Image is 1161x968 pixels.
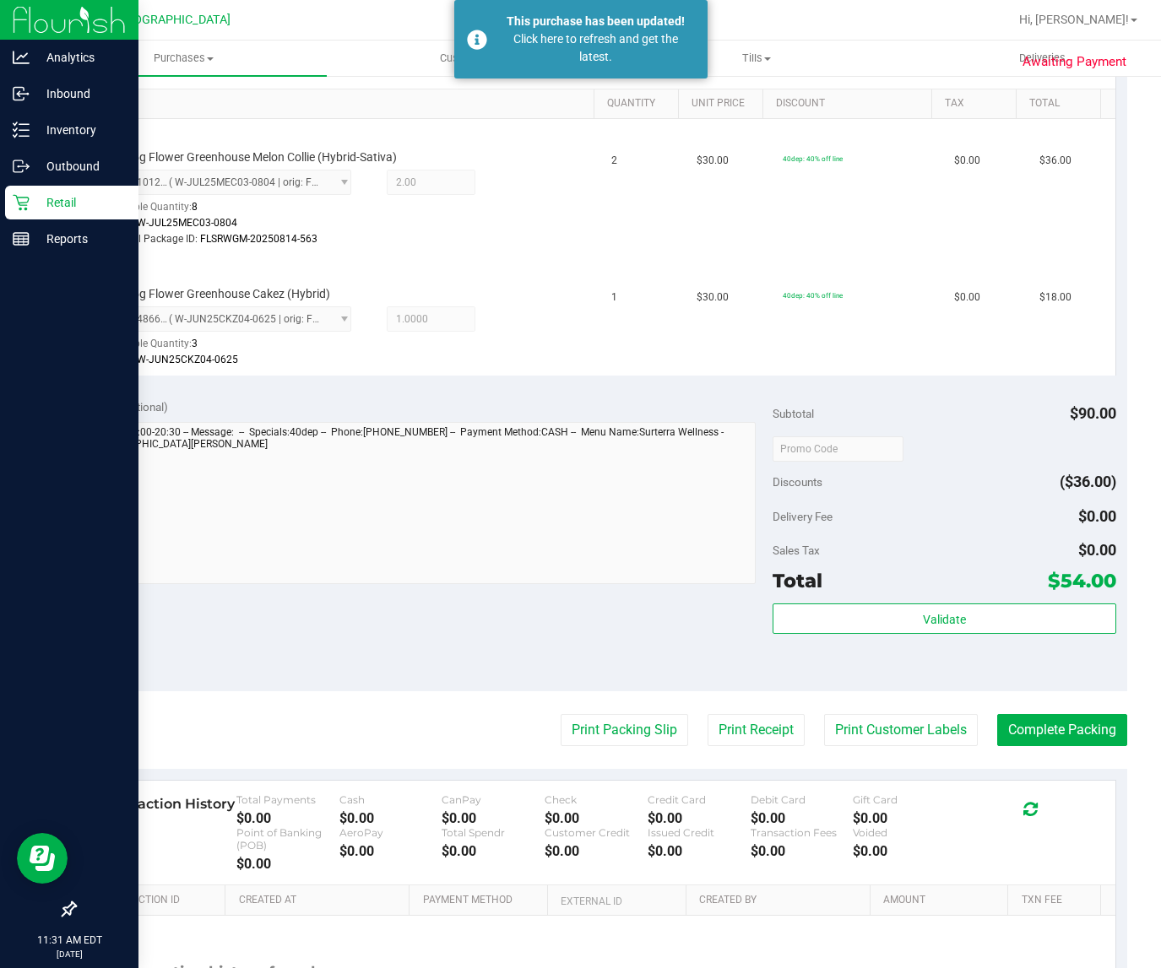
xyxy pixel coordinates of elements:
[442,793,545,806] div: CanPay
[773,569,822,592] span: Total
[496,13,695,30] div: This purchase has been updated!
[923,613,966,626] span: Validate
[115,13,231,27] span: [GEOGRAPHIC_DATA]
[30,84,131,104] p: Inbound
[236,810,339,826] div: $0.00
[423,894,541,907] a: Payment Method
[545,793,648,806] div: Check
[883,894,1001,907] a: Amount
[100,97,587,111] a: SKU
[239,894,404,907] a: Created At
[327,41,613,76] a: Customers
[137,354,238,365] span: W-JUN25CKZ04-0625
[614,51,898,66] span: Tills
[773,467,822,497] span: Discounts
[545,810,648,826] div: $0.00
[13,230,30,247] inline-svg: Reports
[106,233,198,245] span: Original Package ID:
[997,714,1127,746] button: Complete Packing
[751,826,854,839] div: Transaction Fees
[339,843,442,859] div: $0.00
[853,826,956,839] div: Voided
[339,826,442,839] div: AeroPay
[41,51,327,66] span: Purchases
[697,153,729,169] span: $30.00
[1029,97,1093,111] a: Total
[236,856,339,872] div: $0.00
[106,286,330,302] span: FD 3.5g Flower Greenhouse Cakez (Hybrid)
[1023,52,1126,72] span: Awaiting Payment
[1048,569,1116,592] span: $54.00
[853,793,956,806] div: Gift Card
[236,793,339,806] div: Total Payments
[773,603,1116,634] button: Validate
[30,156,131,176] p: Outbound
[853,810,956,826] div: $0.00
[442,843,545,859] div: $0.00
[611,153,617,169] span: 2
[30,120,131,140] p: Inventory
[192,338,198,349] span: 3
[611,289,617,306] span: 1
[773,543,820,557] span: Sales Tax
[200,233,317,245] span: FLSRWGM-20250814-563
[776,97,925,111] a: Discount
[648,810,751,826] div: $0.00
[30,229,131,249] p: Reports
[648,843,751,859] div: $0.00
[954,289,980,306] span: $0.00
[1060,473,1116,490] span: ($36.00)
[1039,289,1071,306] span: $18.00
[751,793,854,806] div: Debit Card
[996,51,1088,66] span: Deliveries
[8,933,131,948] p: 11:31 AM EDT
[17,833,68,884] iframe: Resource center
[442,826,545,839] div: Total Spendr
[699,894,864,907] a: Created By
[339,810,442,826] div: $0.00
[853,843,956,859] div: $0.00
[13,49,30,66] inline-svg: Analytics
[106,195,365,228] div: Available Quantity:
[692,97,756,111] a: Unit Price
[708,714,805,746] button: Print Receipt
[783,154,843,163] span: 40dep: 40% off line
[30,47,131,68] p: Analytics
[648,793,751,806] div: Credit Card
[613,41,899,76] a: Tills
[824,714,978,746] button: Print Customer Labels
[545,843,648,859] div: $0.00
[751,810,854,826] div: $0.00
[41,41,327,76] a: Purchases
[192,201,198,213] span: 8
[236,826,339,852] div: Point of Banking (POB)
[783,291,843,300] span: 40dep: 40% off line
[30,192,131,213] p: Retail
[607,97,671,111] a: Quantity
[13,194,30,211] inline-svg: Retail
[1070,404,1116,422] span: $90.00
[106,332,365,365] div: Available Quantity:
[773,436,903,462] input: Promo Code
[751,843,854,859] div: $0.00
[954,153,980,169] span: $0.00
[442,810,545,826] div: $0.00
[1078,541,1116,559] span: $0.00
[328,51,612,66] span: Customers
[100,894,219,907] a: Transaction ID
[773,407,814,420] span: Subtotal
[1022,894,1094,907] a: Txn Fee
[697,289,729,306] span: $30.00
[945,97,1009,111] a: Tax
[545,826,648,839] div: Customer Credit
[773,510,833,523] span: Delivery Fee
[1019,13,1129,26] span: Hi, [PERSON_NAME]!
[8,948,131,960] p: [DATE]
[1078,507,1116,525] span: $0.00
[106,149,397,165] span: FD 3.5g Flower Greenhouse Melon Collie (Hybrid-Sativa)
[339,793,442,806] div: Cash
[13,158,30,175] inline-svg: Outbound
[13,122,30,138] inline-svg: Inventory
[137,217,237,229] span: W-JUL25MEC03-0804
[1039,153,1071,169] span: $36.00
